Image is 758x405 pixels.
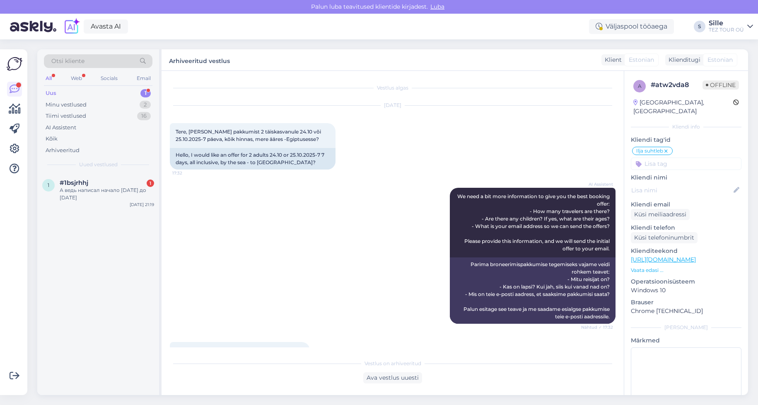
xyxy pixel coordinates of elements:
[44,73,53,84] div: All
[631,267,741,274] p: Vaata edasi ...
[170,84,616,92] div: Vestlus algas
[582,181,613,187] span: AI Assistent
[60,187,154,201] div: А ведь написал начало [DATE] до [DATE]
[363,372,422,383] div: Ava vestlus uuesti
[84,19,128,34] a: Avasta AI
[46,135,58,143] div: Kõik
[631,186,732,195] input: Lisa nimi
[709,27,744,33] div: TEZ TOUR OÜ
[631,256,696,263] a: [URL][DOMAIN_NAME]
[694,21,705,32] div: S
[631,200,741,209] p: Kliendi email
[709,20,753,33] a: SilleTEZ TOUR OÜ
[638,83,642,89] span: a
[140,101,151,109] div: 2
[51,57,84,65] span: Otsi kliente
[631,277,741,286] p: Operatsioonisüsteem
[99,73,119,84] div: Socials
[170,148,336,170] div: Hello, I would like an offer for 2 adults 24.10 or 25.10.2025-7 7 days, all inclusive, by the sea...
[7,56,22,72] img: Askly Logo
[709,20,744,27] div: Sille
[428,3,447,10] span: Luba
[589,19,674,34] div: Väljaspool tööaega
[702,80,739,90] span: Offline
[457,193,611,252] span: We need a bit more information to give you the best booking offer: - How many travelers are there...
[636,148,663,153] span: Ilja suhtleb
[69,73,84,84] div: Web
[130,201,154,208] div: [DATE] 21:19
[170,102,616,109] div: [DATE]
[46,124,76,132] div: AI Assistent
[46,101,87,109] div: Minu vestlused
[79,161,118,168] span: Uued vestlused
[665,56,700,64] div: Klienditugi
[631,136,741,144] p: Kliendi tag'id
[631,209,690,220] div: Küsi meiliaadressi
[631,286,741,295] p: Windows 10
[48,182,49,188] span: 1
[46,146,80,155] div: Arhiveeritud
[631,158,741,170] input: Lisa tag
[631,298,741,307] p: Brauser
[601,56,622,64] div: Klient
[631,232,698,243] div: Küsi telefoninumbrit
[651,80,702,90] div: # atw2vda8
[629,56,654,64] span: Estonian
[631,247,741,255] p: Klienditeekond
[140,89,151,97] div: 1
[581,324,613,330] span: Nähtud ✓ 17:32
[707,56,733,64] span: Estonian
[631,336,741,345] p: Märkmed
[631,324,741,331] div: [PERSON_NAME]
[135,73,152,84] div: Email
[365,360,421,367] span: Vestlus on arhiveeritud
[631,223,741,232] p: Kliendi telefon
[60,179,88,187] span: #1bsjrhhj
[176,129,322,142] span: Tere, [PERSON_NAME] pakkumist 2 täiskasvanule 24.10 või 25.10.2025-7 päeva, kõik hinnas, mere äär...
[631,123,741,131] div: Kliendi info
[450,257,616,324] div: Parima broneerimispakkumise tegemiseks vajame veidi rohkem teavet: - Mitu reisijat on? - Kas on l...
[46,89,56,97] div: Uus
[147,179,154,187] div: 1
[631,173,741,182] p: Kliendi nimi
[137,112,151,120] div: 16
[46,112,86,120] div: Tiimi vestlused
[172,170,203,176] span: 17:32
[63,18,80,35] img: explore-ai
[169,54,230,65] label: Arhiveeritud vestlus
[631,307,741,315] p: Chrome [TECHNICAL_ID]
[633,98,733,116] div: [GEOGRAPHIC_DATA], [GEOGRAPHIC_DATA]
